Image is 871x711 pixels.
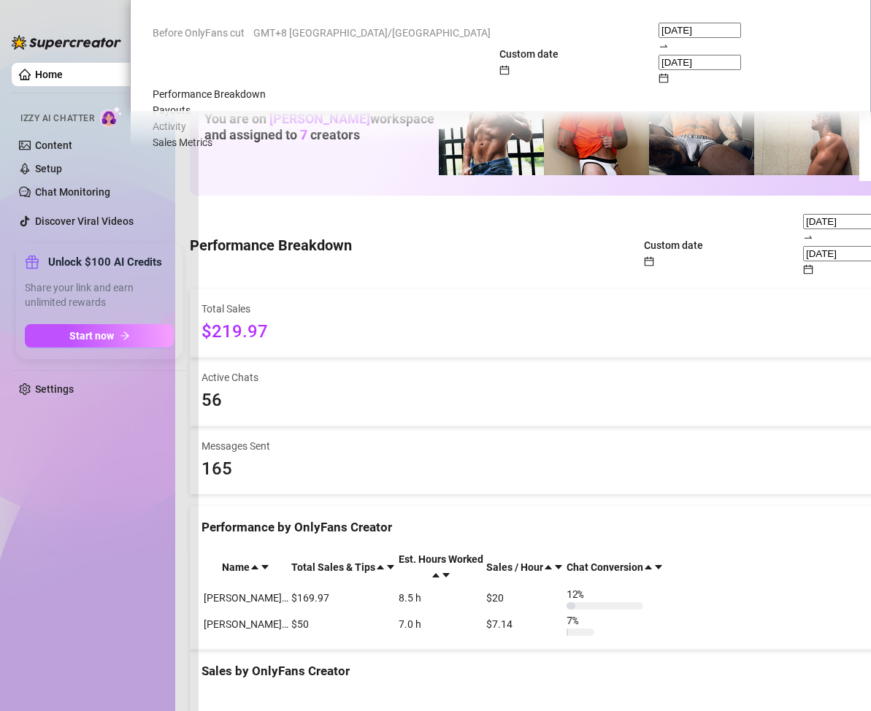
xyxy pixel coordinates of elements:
[399,551,483,567] div: Est. Hours Worked
[499,65,510,75] span: calendar
[486,612,564,637] td: $7.14
[803,232,813,242] span: swap-right
[153,102,848,118] div: Payouts
[567,612,590,629] span: 7 %
[659,41,669,51] span: swap-right
[644,256,654,266] span: calendar
[659,40,669,52] span: to
[253,22,491,44] span: GMT+8 [GEOGRAPHIC_DATA]/[GEOGRAPHIC_DATA]
[653,562,664,572] span: caret-down
[486,561,543,573] span: Sales / Hour
[153,118,848,134] div: Activity
[260,562,270,572] span: caret-down
[35,69,63,80] a: Home
[153,134,848,150] div: Sales Metrics
[35,383,74,395] a: Settings
[567,586,590,602] span: 12 %
[153,86,848,102] div: Performance Breakdown
[35,186,110,198] a: Chat Monitoring
[35,215,134,227] a: Discover Viral Videos
[398,612,484,637] td: 7.0 h
[291,585,396,610] td: $169.97
[567,561,643,573] span: Chat Conversion
[803,231,813,243] span: to
[659,73,669,83] span: calendar
[48,255,162,269] strong: Unlock $100 AI Credits
[375,562,385,572] span: caret-up
[486,585,564,610] td: $20
[222,561,250,573] span: Name
[25,281,174,310] span: Share your link and earn unlimited rewards
[553,562,564,572] span: caret-down
[486,550,564,584] th: Sales / Hour
[69,330,114,342] span: Start now
[441,570,451,580] span: caret-down
[203,585,289,610] td: [PERSON_NAME]…
[25,255,39,269] span: gift
[643,562,653,572] span: caret-up
[644,239,703,251] span: Custom date
[35,139,72,151] a: Content
[250,562,260,572] span: caret-up
[385,562,396,572] span: caret-down
[291,612,396,637] td: $50
[543,562,553,572] span: caret-up
[190,235,352,255] h4: Performance Breakdown
[120,331,130,341] span: arrow-right
[12,35,121,50] img: logo-BBDzfeDw.svg
[499,48,559,60] span: Custom date
[398,585,484,610] td: 8.5 h
[203,550,289,584] th: Name
[566,550,664,584] th: Chat Conversion
[100,106,123,127] img: AI Chatter
[659,55,741,70] input: End date
[153,22,245,44] span: Before OnlyFans cut
[431,570,441,580] span: caret-up
[35,163,62,174] a: Setup
[803,264,813,274] span: calendar
[203,612,289,637] td: [PERSON_NAME]…
[20,112,94,126] span: Izzy AI Chatter
[25,324,174,347] button: Start nowarrow-right
[659,23,741,38] input: Start date
[291,561,375,573] span: Total Sales & Tips
[291,550,396,584] th: Total Sales & Tips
